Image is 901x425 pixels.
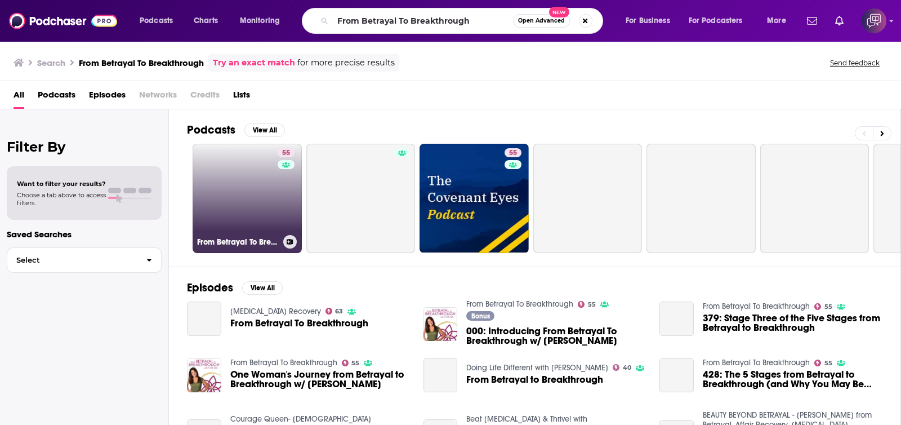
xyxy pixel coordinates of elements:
[7,247,162,273] button: Select
[132,12,188,30] button: open menu
[14,86,24,109] a: All
[187,281,283,295] a: EpisodesView All
[186,12,225,30] a: Charts
[703,358,810,368] a: From Betrayal To Breakthrough
[187,281,233,295] h2: Episodes
[187,358,221,392] img: One Woman's Journey from Betrayal to Breakthrough w/ Lindsey Makitalo
[335,309,343,314] span: 63
[230,370,410,389] a: One Woman's Journey from Betrayal to Breakthrough w/ Lindsey Makitalo
[659,302,694,336] a: 379: Stage Three of the Five Stages from Betrayal to Breakthrough
[233,86,250,109] a: Lists
[505,148,521,157] a: 55
[588,302,596,307] span: 55
[37,57,65,68] h3: Search
[342,360,360,366] a: 55
[79,57,204,68] h3: From Betrayal To Breakthrough
[240,13,280,29] span: Monitoring
[518,18,565,24] span: Open Advanced
[7,256,137,264] span: Select
[862,8,886,33] span: Logged in as corioliscompany
[193,144,302,253] a: 55From Betrayal To Breakthrough
[466,299,573,309] a: From Betrayal To Breakthrough
[578,301,596,308] a: 55
[325,308,344,315] a: 63
[333,12,513,30] input: Search podcasts, credits, & more...
[549,7,569,17] span: New
[862,8,886,33] button: Show profile menu
[831,11,848,30] a: Show notifications dropdown
[230,318,368,328] a: From Betrayal To Breakthrough
[703,313,882,333] a: 379: Stage Three of the Five Stages from Betrayal to Breakthrough
[244,123,285,137] button: View All
[278,148,295,157] a: 55
[689,13,743,29] span: For Podcasters
[681,12,759,30] button: open menu
[767,13,786,29] span: More
[230,370,410,389] span: One Woman's Journey from Betrayal to Breakthrough w/ [PERSON_NAME]
[814,303,832,310] a: 55
[17,191,106,207] span: Choose a tab above to access filters.
[759,12,800,30] button: open menu
[466,375,603,384] a: From Betrayal to Breakthrough
[9,10,117,32] img: Podchaser - Follow, Share and Rate Podcasts
[232,12,295,30] button: open menu
[423,358,458,392] a: From Betrayal to Breakthrough
[471,313,490,320] span: Bonus
[802,11,822,30] a: Show notifications dropdown
[824,361,832,366] span: 55
[213,56,295,69] a: Try an exact match
[703,302,810,311] a: From Betrayal To Breakthrough
[420,144,529,253] a: 55
[230,358,337,368] a: From Betrayal To Breakthrough
[423,307,458,342] img: 000: Introducing From Betrayal To Breakthrough w/ Dr. Debi Silber
[187,123,285,137] a: PodcastsView All
[509,148,517,159] span: 55
[466,326,646,346] span: 000: Introducing From Betrayal To Breakthrough w/ [PERSON_NAME]
[187,123,235,137] h2: Podcasts
[313,8,614,34] div: Search podcasts, credits, & more...
[618,12,684,30] button: open menu
[230,307,321,316] a: Betrayal Trauma Recovery
[38,86,75,109] a: Podcasts
[659,358,694,392] a: 428: The 5 Stages from Betrayal to Breakthrough (and Why You May Be Stuck)
[513,14,570,28] button: Open AdvancedNew
[814,360,832,366] a: 55
[89,86,126,109] a: Episodes
[626,13,670,29] span: For Business
[242,281,283,295] button: View All
[824,304,832,309] span: 55
[623,365,631,370] span: 40
[282,148,290,159] span: 55
[613,364,631,371] a: 40
[466,363,608,373] a: Doing Life Different with Lesa Koski
[140,13,173,29] span: Podcasts
[297,56,395,69] span: for more precise results
[139,86,177,109] span: Networks
[827,58,883,68] button: Send feedback
[190,86,220,109] span: Credits
[862,8,886,33] img: User Profile
[7,139,162,155] h2: Filter By
[197,237,279,247] h3: From Betrayal To Breakthrough
[17,180,106,188] span: Want to filter your results?
[194,13,218,29] span: Charts
[703,370,882,389] a: 428: The 5 Stages from Betrayal to Breakthrough (and Why You May Be Stuck)
[187,302,221,336] a: From Betrayal To Breakthrough
[7,229,162,240] p: Saved Searches
[351,361,359,366] span: 55
[466,326,646,346] a: 000: Introducing From Betrayal To Breakthrough w/ Dr. Debi Silber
